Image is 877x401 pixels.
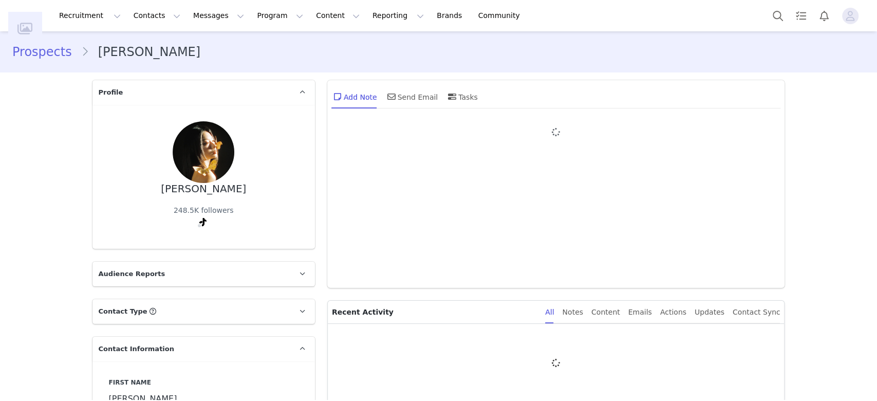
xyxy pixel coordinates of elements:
div: Updates [695,301,724,324]
a: Community [472,4,531,27]
span: Contact Type [99,306,147,317]
button: Reporting [366,4,430,27]
div: avatar [845,8,855,24]
div: Add Note [331,84,377,109]
div: Emails [628,301,652,324]
div: Tasks [446,84,478,109]
div: All [545,301,554,324]
button: Search [767,4,789,27]
label: First Name [109,378,298,387]
div: 248.5K followers [174,205,234,216]
button: Program [251,4,309,27]
button: Profile [836,8,869,24]
img: 4fdc0192-1b93-49ef-8f22-326164a82eef.jpg [173,121,234,183]
a: Brands [431,4,471,27]
div: Actions [660,301,686,324]
div: Content [591,301,620,324]
button: Notifications [813,4,835,27]
button: Recruitment [53,4,127,27]
a: Prospects [12,43,81,61]
button: Messages [187,4,250,27]
button: Content [310,4,366,27]
a: Tasks [790,4,812,27]
span: Profile [99,87,123,98]
div: Send Email [385,84,438,109]
div: Notes [562,301,583,324]
p: Recent Activity [332,301,537,323]
div: Contact Sync [733,301,780,324]
button: Contacts [127,4,186,27]
span: Audience Reports [99,269,165,279]
div: [PERSON_NAME] [161,183,246,195]
span: Contact Information [99,344,174,354]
